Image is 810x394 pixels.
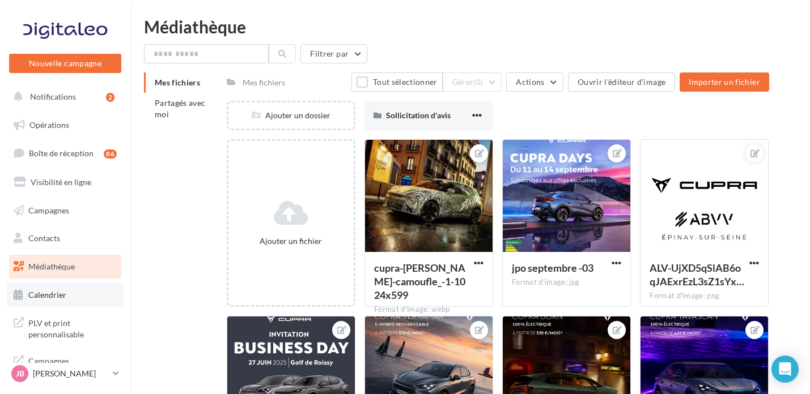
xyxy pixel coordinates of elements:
a: Boîte de réception86 [7,141,124,165]
span: PLV et print personnalisable [28,315,117,340]
span: ALV-UjXD5qSlAB6oqJAExrEzL3sZ1sYxlGh7L8Bk9FvY3EbXQakKm2in [650,262,744,288]
a: Visibilité en ligne [7,170,124,194]
button: Gérer(0) [443,72,502,92]
span: Calendrier [28,290,66,299]
div: Format d'image: jpg [512,277,621,288]
div: Ajouter un fichier [233,235,349,247]
button: Actions [506,72,563,92]
button: Filtrer par [300,44,367,63]
span: JB [16,368,24,379]
span: Campagnes DataOnDemand [28,353,117,378]
a: Contacts [7,226,124,250]
span: cupra-raval-camoufle_-1-1024x599 [374,262,465,301]
span: Notifications [30,92,76,101]
div: Ajouter un dossier [228,110,354,121]
span: Sollicitation d'avis [386,110,451,120]
a: JB [PERSON_NAME] [9,363,121,384]
a: Opérations [7,113,124,137]
button: Importer un fichier [680,72,769,92]
div: Mes fichiers [243,77,285,88]
span: Visibilité en ligne [31,177,91,187]
div: Format d'image: png [650,291,759,301]
span: Partagés avec moi [155,98,206,119]
p: [PERSON_NAME] [33,368,108,379]
span: Mes fichiers [155,78,200,87]
span: Boîte de réception [29,148,94,158]
button: Notifications 2 [7,85,119,109]
div: Format d'image: webp [374,305,484,315]
a: PLV et print personnalisable [7,311,124,344]
button: Tout sélectionner [351,72,442,92]
div: 86 [104,149,117,159]
a: Campagnes DataOnDemand [7,349,124,382]
div: Médiathèque [144,18,796,35]
div: 2 [106,93,114,102]
button: Nouvelle campagne [9,54,121,73]
span: Campagnes [28,205,69,215]
span: (0) [473,78,483,87]
div: Open Intercom Messenger [771,356,799,383]
span: Actions [516,77,544,87]
a: Campagnes [7,199,124,222]
span: Médiathèque [28,262,75,271]
button: Ouvrir l'éditeur d'image [568,72,675,92]
a: Médiathèque [7,255,124,279]
span: Contacts [28,233,60,243]
span: jpo septembre -03 [512,262,593,274]
a: Calendrier [7,283,124,307]
span: Opérations [29,120,69,130]
span: Importer un fichier [689,77,760,87]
